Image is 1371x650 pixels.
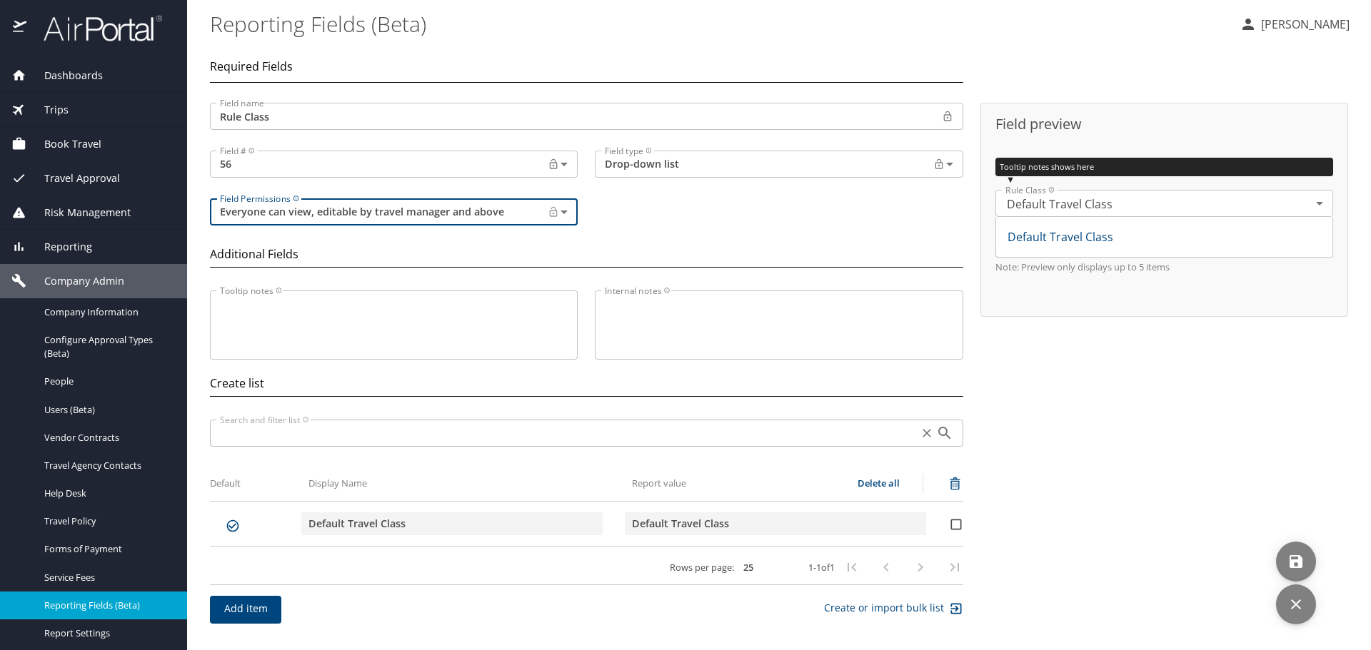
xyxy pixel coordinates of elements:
button: discard [1276,584,1316,624]
span: Add item [221,600,270,618]
p: This is the field value that will be input [632,477,790,491]
li: Default Travel Class [996,224,1332,250]
table: list items [210,467,963,557]
span: Report Settings [44,626,170,640]
span: Travel Agency Contacts [44,459,170,472]
div: Drop-down list [595,151,927,178]
svg: The numbers assigned to the field name [248,148,255,154]
p: Default [210,477,255,491]
p: save [824,600,963,617]
button: save [1276,542,1316,582]
input: Report value [632,513,919,534]
svg: Search for a specific list item [303,417,309,423]
span: Reporting Fields (Beta) [44,599,170,612]
p: [PERSON_NAME] [1257,16,1350,33]
img: icon-airportal.png [13,14,28,42]
h2: Create list [210,377,264,389]
span: Service Fees [44,571,170,584]
span: Travel Policy [44,514,170,528]
img: airportal-logo.png [28,14,162,42]
span: Risk Management [26,205,131,220]
svg: The informative message or instructions that appear when a mouse hovers over the (i) icon [276,288,282,294]
span: Book Travel [26,136,101,152]
span: Dashboards [26,68,103,83]
input: Select or create field name [210,103,936,130]
div: ​ [995,190,1333,217]
span: 25 [743,561,753,574]
svg: Define which users can view and/or edit [293,195,299,202]
h2: Required Fields [210,61,293,72]
div: Tooltip notes shows here [995,158,1333,176]
p: Field preview [995,113,1333,135]
div: 56 [210,151,542,178]
span: Users (Beta) [44,403,170,417]
div: ▼ [1006,175,1333,184]
span: Company Admin [26,273,124,289]
div: Rule Class [1005,186,1055,194]
h1: Reporting Fields (Beta) [210,1,1228,46]
li: Default Travel Class [995,191,1333,217]
span: Trips [26,102,69,118]
svg: Any background information for the specified field and its values. [664,288,671,294]
span: Reporting [26,239,92,255]
input: List item [308,513,596,534]
span: Forms of Payment [44,542,170,556]
svg: Dropdown list: Series of values in words or numerical format (i.e. list of countries). Freeform: ... [646,148,652,154]
p: Display Name [308,477,565,491]
span: Configure Approval Types (Beta) [44,333,170,360]
button: [PERSON_NAME] [1234,11,1355,37]
h2: Additional Fields [210,248,298,260]
span: Company Information [44,305,170,319]
button: Add item [210,596,281,624]
button: save [818,596,963,621]
span: Vendor Contracts [44,431,170,445]
div: Everyone can view, editable by travel manager and above [210,198,542,225]
p: Delete all [858,477,900,491]
button: search [936,416,953,450]
p: Rows per page: [670,563,753,572]
span: People [44,375,170,388]
p: Note: Preview only displays up to 5 items [995,260,1333,275]
p: 1-1 of 1 [808,563,835,572]
span: Travel Approval [26,171,120,186]
span: Help Desk [44,487,170,500]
